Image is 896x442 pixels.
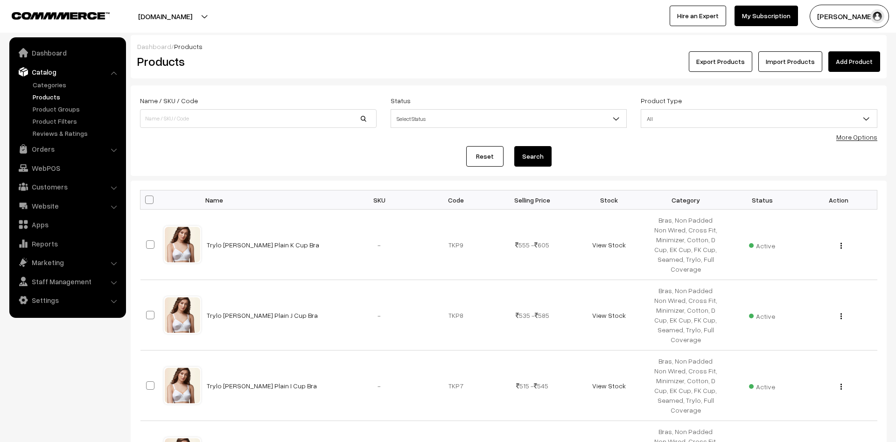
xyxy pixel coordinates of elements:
[341,190,418,210] th: SKU
[12,235,123,252] a: Reports
[137,42,171,50] a: Dashboard
[30,128,123,138] a: Reviews & Ratings
[840,384,842,390] img: Menu
[137,42,880,51] div: /
[12,197,123,214] a: Website
[140,96,198,105] label: Name / SKU / Code
[12,292,123,309] a: Settings
[647,210,724,280] td: Bras, Non Padded Non Wired, Cross Fit, Minimizer, Cotton, D Cup, EK Cup, FK Cup, Seamed, Trylo, F...
[592,311,626,319] a: View Stock
[137,54,376,69] h2: Products
[30,104,123,114] a: Product Groups
[12,216,123,233] a: Apps
[30,92,123,102] a: Products
[670,6,726,26] a: Hire an Expert
[12,160,123,176] a: WebPOS
[391,96,411,105] label: Status
[870,9,884,23] img: user
[749,379,775,392] span: Active
[810,5,889,28] button: [PERSON_NAME]
[341,280,418,351] td: -
[207,241,319,249] a: Trylo [PERSON_NAME] Plain K Cup Bra
[836,133,877,141] a: More Options
[341,351,418,421] td: -
[201,190,341,210] th: Name
[641,111,877,127] span: All
[12,254,123,271] a: Marketing
[418,280,494,351] td: TKP8
[647,351,724,421] td: Bras, Non Padded Non Wired, Cross Fit, Minimizer, Cotton, D Cup, EK Cup, FK Cup, Seamed, Trylo, F...
[840,243,842,249] img: Menu
[140,109,377,128] input: Name / SKU / Code
[749,239,775,251] span: Active
[12,273,123,290] a: Staff Management
[207,382,317,390] a: Trylo [PERSON_NAME] Plain I Cup Bra
[689,51,752,72] button: Export Products
[341,210,418,280] td: -
[840,313,842,319] img: Menu
[641,109,877,128] span: All
[12,178,123,195] a: Customers
[724,190,800,210] th: Status
[494,280,571,351] td: 535 - 585
[514,146,552,167] button: Search
[494,210,571,280] td: 555 - 605
[749,309,775,321] span: Active
[391,109,627,128] span: Select Status
[800,190,877,210] th: Action
[494,190,571,210] th: Selling Price
[647,190,724,210] th: Category
[592,382,626,390] a: View Stock
[418,190,494,210] th: Code
[30,80,123,90] a: Categories
[12,140,123,157] a: Orders
[105,5,225,28] button: [DOMAIN_NAME]
[735,6,798,26] a: My Subscription
[12,9,93,21] a: COMMMERCE
[207,311,318,319] a: Trylo [PERSON_NAME] Plain J Cup Bra
[592,241,626,249] a: View Stock
[30,116,123,126] a: Product Filters
[12,63,123,80] a: Catalog
[641,96,682,105] label: Product Type
[418,351,494,421] td: TKP7
[494,351,571,421] td: 515 - 545
[828,51,880,72] a: Add Product
[12,12,110,19] img: COMMMERCE
[174,42,203,50] span: Products
[466,146,504,167] a: Reset
[391,111,627,127] span: Select Status
[758,51,822,72] a: Import Products
[571,190,647,210] th: Stock
[12,44,123,61] a: Dashboard
[418,210,494,280] td: TKP9
[647,280,724,351] td: Bras, Non Padded Non Wired, Cross Fit, Minimizer, Cotton, D Cup, EK Cup, FK Cup, Seamed, Trylo, F...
